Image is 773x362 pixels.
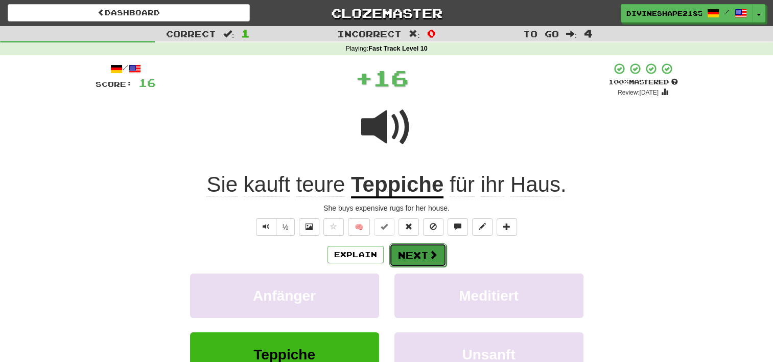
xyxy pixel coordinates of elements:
[337,29,402,39] span: Incorrect
[368,45,428,52] strong: Fast Track Level 10
[399,218,419,236] button: Reset to 0% Mastered (alt+r)
[323,218,344,236] button: Favorite sentence (alt+f)
[584,27,593,39] span: 4
[355,62,373,93] span: +
[472,218,493,236] button: Edit sentence (alt+d)
[481,172,505,197] span: ihr
[448,218,468,236] button: Discuss sentence (alt+u)
[459,288,519,304] span: Meditiert
[373,65,409,90] span: 16
[626,9,702,18] span: DivineShape2185
[253,288,316,304] span: Anfänger
[166,29,216,39] span: Correct
[394,274,583,318] button: Meditiert
[510,172,560,197] span: Haus
[566,30,577,38] span: :
[138,76,156,89] span: 16
[450,172,475,197] span: für
[608,78,629,86] span: 100 %
[621,4,753,22] a: DivineShape2185 /
[256,218,276,236] button: Play sentence audio (ctl+space)
[389,243,447,267] button: Next
[265,4,507,22] a: Clozemaster
[96,203,678,213] div: She buys expensive rugs for her house.
[327,246,384,263] button: Explain
[523,29,559,39] span: To go
[299,218,319,236] button: Show image (alt+x)
[8,4,250,21] a: Dashboard
[423,218,443,236] button: Ignore sentence (alt+i)
[223,30,235,38] span: :
[206,172,238,197] span: Sie
[276,218,295,236] button: ½
[244,172,290,197] span: kauft
[443,172,566,197] span: .
[724,8,730,15] span: /
[254,218,295,236] div: Text-to-speech controls
[348,218,370,236] button: 🧠
[618,89,659,96] small: Review: [DATE]
[608,78,678,87] div: Mastered
[374,218,394,236] button: Set this sentence to 100% Mastered (alt+m)
[296,172,345,197] span: teure
[427,27,436,39] span: 0
[497,218,517,236] button: Add to collection (alt+a)
[409,30,420,38] span: :
[96,62,156,75] div: /
[190,274,379,318] button: Anfänger
[351,172,443,198] u: Teppiche
[96,80,132,88] span: Score:
[241,27,250,39] span: 1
